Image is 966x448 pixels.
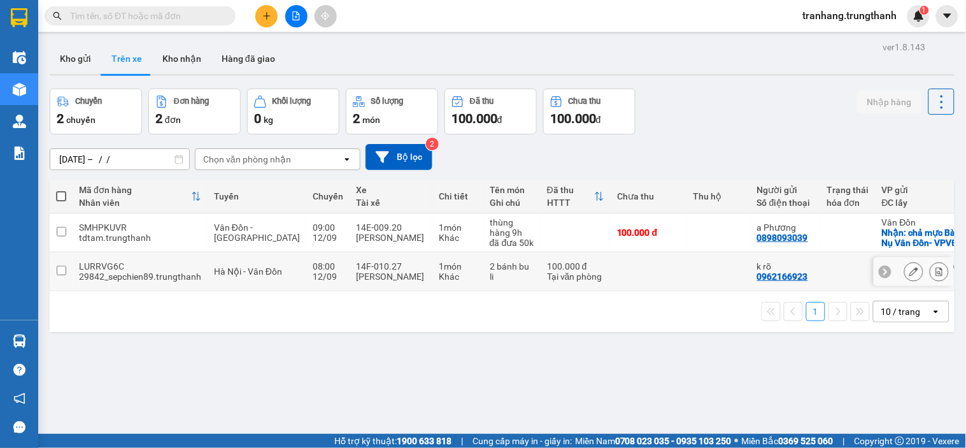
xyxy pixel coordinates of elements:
[470,97,494,106] div: Đã thu
[693,191,744,201] div: Thu hộ
[490,217,534,238] div: thùng hàng 9h
[273,97,311,106] div: Khối lượng
[247,89,339,134] button: Khối lượng0kg
[490,238,534,248] div: đã đưa 50k
[79,185,191,195] div: Mã đơn hàng
[264,115,273,125] span: kg
[101,43,152,74] button: Trên xe
[881,305,921,318] div: 10 / trang
[203,153,291,166] div: Chọn văn phòng nhận
[362,115,380,125] span: món
[356,198,426,208] div: Tài xế
[439,271,477,282] div: Khác
[262,11,271,20] span: plus
[497,115,502,125] span: đ
[313,222,343,233] div: 09:00
[541,180,611,213] th: Toggle SortBy
[313,191,343,201] div: Chuyến
[757,261,814,271] div: k rõ
[461,434,463,448] span: |
[371,97,404,106] div: Số lượng
[569,97,601,106] div: Chưa thu
[575,434,732,448] span: Miền Nam
[13,393,25,405] span: notification
[50,149,189,170] input: Select a date range.
[75,97,102,106] div: Chuyến
[439,233,477,243] div: Khác
[356,233,426,243] div: [PERSON_NAME]
[779,436,834,446] strong: 0369 525 060
[356,222,426,233] div: 14E-009.20
[214,191,300,201] div: Tuyến
[50,89,142,134] button: Chuyến2chuyến
[356,271,426,282] div: [PERSON_NAME]
[13,115,26,128] img: warehouse-icon
[79,198,191,208] div: Nhân viên
[346,89,438,134] button: Số lượng2món
[342,154,352,164] svg: open
[547,198,594,208] div: HTTT
[922,6,927,15] span: 1
[211,43,285,74] button: Hàng đã giao
[439,222,477,233] div: 1 món
[895,437,904,445] span: copyright
[543,89,636,134] button: Chưa thu100.000đ
[11,8,27,27] img: logo-vxr
[617,191,681,201] div: Chưa thu
[550,111,596,126] span: 100.000
[313,233,343,243] div: 12/09
[79,271,201,282] div: 29842_sepchien89.trungthanh
[596,115,601,125] span: đ
[547,271,604,282] div: Tại văn phòng
[490,261,534,282] div: 2 bánh bu li
[439,261,477,271] div: 1 món
[315,5,337,27] button: aim
[13,51,26,64] img: warehouse-icon
[843,434,845,448] span: |
[883,40,926,54] div: ver 1.8.143
[806,302,825,321] button: 1
[356,261,426,271] div: 14F-010.27
[426,138,439,150] sup: 2
[174,97,209,106] div: Đơn hàng
[356,185,426,195] div: Xe
[547,185,594,195] div: Đã thu
[451,111,497,126] span: 100.000
[547,261,604,271] div: 100.000 đ
[152,43,211,74] button: Kho nhận
[321,11,330,20] span: aim
[793,8,907,24] span: tranhang.trungthanh
[13,364,25,376] span: question-circle
[13,335,26,348] img: warehouse-icon
[214,266,282,277] span: Hà Nội - Vân Đồn
[79,222,201,233] div: SMHPKUVR
[827,185,869,195] div: Trạng thái
[13,83,26,96] img: warehouse-icon
[313,261,343,271] div: 08:00
[757,271,808,282] div: 0962166923
[615,436,732,446] strong: 0708 023 035 - 0935 103 250
[439,191,477,201] div: Chi tiết
[66,115,96,125] span: chuyến
[882,185,958,195] div: VP gửi
[757,233,808,243] div: 0898093039
[148,89,241,134] button: Đơn hàng2đơn
[353,111,360,126] span: 2
[920,6,929,15] sup: 1
[472,434,572,448] span: Cung cấp máy in - giấy in:
[913,10,925,22] img: icon-new-feature
[165,115,181,125] span: đơn
[313,271,343,282] div: 12/09
[255,5,278,27] button: plus
[936,5,958,27] button: caret-down
[942,10,953,22] span: caret-down
[13,147,26,160] img: solution-icon
[904,262,923,281] div: Sửa đơn hàng
[827,198,869,208] div: hóa đơn
[735,438,739,444] span: ⚪️
[334,434,451,448] span: Hỗ trợ kỹ thuật:
[617,228,681,238] div: 100.000 đ
[757,222,814,233] div: a Phương
[70,9,220,23] input: Tìm tên, số ĐT hoặc mã đơn
[79,233,201,243] div: tdtam.trungthanh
